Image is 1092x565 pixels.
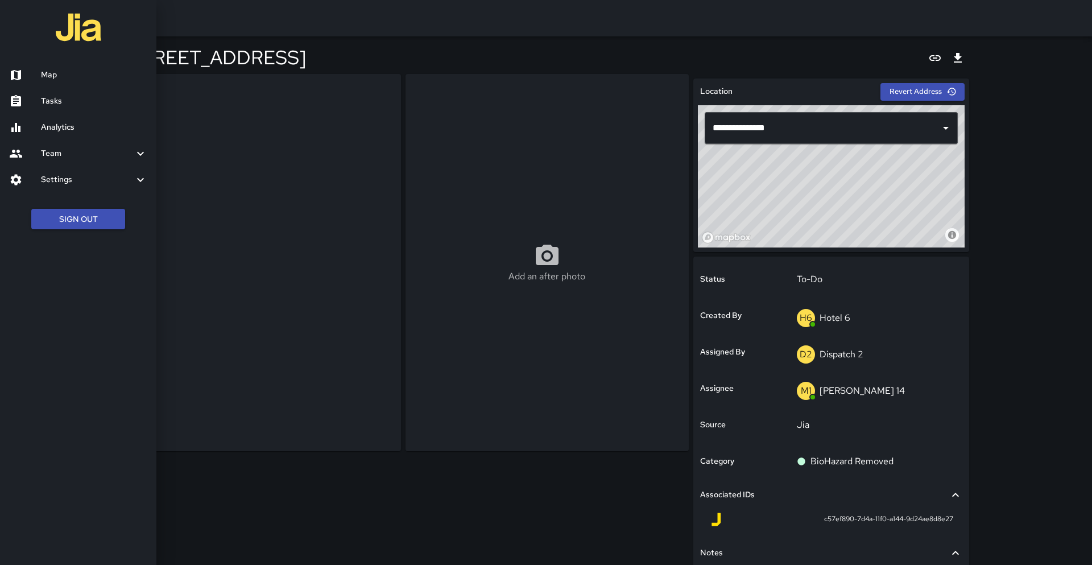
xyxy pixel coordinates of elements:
h6: Settings [41,174,134,186]
img: jia-logo [56,5,101,50]
h6: Tasks [41,95,147,108]
button: Sign Out [31,209,125,230]
h6: Map [41,69,147,81]
h6: Analytics [41,121,147,134]
h6: Team [41,147,134,160]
